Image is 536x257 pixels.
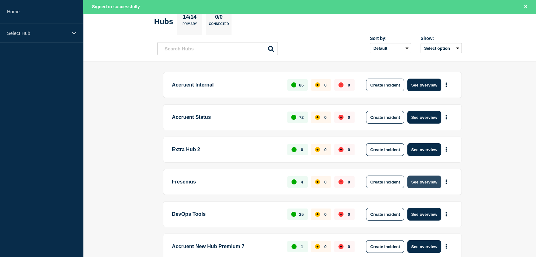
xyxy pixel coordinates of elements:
select: Sort by [370,43,411,53]
p: Extra Hub 2 [172,143,280,156]
p: Select Hub [7,30,68,36]
div: down [338,212,343,217]
p: Fresenius [172,176,280,188]
p: 0 [348,83,350,87]
p: 4 [301,180,303,184]
p: 0 [348,244,350,249]
button: Create incident [366,143,404,156]
div: up [291,82,296,87]
button: See overview [407,240,441,253]
div: down [338,82,343,87]
h2: Hubs [154,17,173,26]
p: 0 [301,147,303,152]
button: Select option [421,43,462,53]
div: up [291,244,297,249]
span: Signed in successfully [92,4,140,9]
button: Create incident [366,79,404,91]
p: 72 [299,115,304,120]
button: Create incident [366,176,404,188]
p: Accruent New Hub Premium 7 [172,240,280,253]
p: Accruent Status [172,111,280,124]
div: down [338,179,343,184]
div: affected [315,179,320,184]
button: Create incident [366,240,404,253]
div: up [291,212,296,217]
p: 25 [299,212,304,217]
p: 1 [301,244,303,249]
button: More actions [442,209,450,220]
button: See overview [407,143,441,156]
div: affected [315,147,320,152]
button: See overview [407,111,441,124]
p: 0 [348,147,350,152]
button: See overview [407,208,441,221]
button: See overview [407,79,441,91]
p: Connected [209,22,229,29]
p: 14/14 [180,14,199,22]
button: More actions [442,176,450,188]
p: 0 [348,212,350,217]
p: 0 [324,244,326,249]
div: up [291,115,296,120]
p: 0 [324,180,326,184]
p: 0 [324,83,326,87]
div: Sort by: [370,36,411,41]
button: More actions [442,144,450,156]
p: 0 [348,115,350,120]
div: down [338,115,343,120]
button: Create incident [366,111,404,124]
p: Primary [182,22,197,29]
button: More actions [442,241,450,253]
p: 86 [299,83,304,87]
button: Create incident [366,208,404,221]
div: affected [315,115,320,120]
div: affected [315,82,320,87]
button: Close banner [522,3,530,10]
p: 0 [324,212,326,217]
button: More actions [442,79,450,91]
p: 0/0 [213,14,225,22]
p: 0 [348,180,350,184]
div: Show: [421,36,462,41]
div: affected [315,244,320,249]
p: DevOps Tools [172,208,280,221]
p: Accruent Internal [172,79,280,91]
div: down [338,244,343,249]
button: See overview [407,176,441,188]
div: up [291,179,297,184]
div: affected [315,212,320,217]
button: More actions [442,112,450,123]
p: 0 [324,115,326,120]
input: Search Hubs [157,42,278,55]
div: up [291,147,297,152]
div: down [338,147,343,152]
p: 0 [324,147,326,152]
